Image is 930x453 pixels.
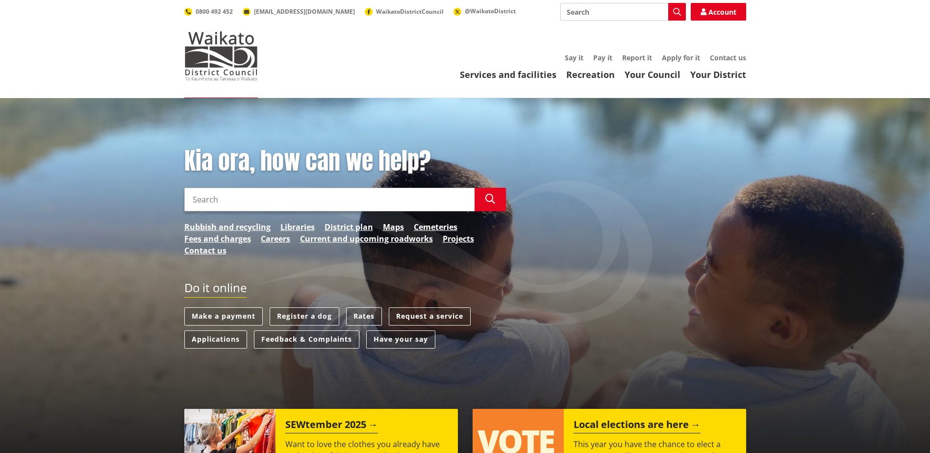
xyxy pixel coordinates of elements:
[254,7,355,16] span: [EMAIL_ADDRESS][DOMAIN_NAME]
[184,330,247,349] a: Applications
[270,307,339,326] a: Register a dog
[184,188,475,211] input: Search input
[465,7,516,15] span: @WaikatoDistrict
[184,281,247,298] h2: Do it online
[280,221,315,233] a: Libraries
[710,53,746,62] a: Contact us
[346,307,382,326] a: Rates
[184,233,251,245] a: Fees and charges
[565,53,583,62] a: Say it
[376,7,444,16] span: WaikatoDistrictCouncil
[460,69,556,80] a: Services and facilities
[691,3,746,21] a: Account
[414,221,457,233] a: Cemeteries
[625,69,680,80] a: Your Council
[184,7,233,16] a: 0800 492 452
[196,7,233,16] span: 0800 492 452
[300,233,433,245] a: Current and upcoming roadworks
[184,245,226,256] a: Contact us
[261,233,290,245] a: Careers
[184,147,506,176] h1: Kia ora, how can we help?
[622,53,652,62] a: Report it
[184,221,271,233] a: Rubbish and recycling
[593,53,612,62] a: Pay it
[254,330,359,349] a: Feedback & Complaints
[325,221,373,233] a: District plan
[184,307,263,326] a: Make a payment
[366,330,435,349] a: Have your say
[285,419,378,433] h2: SEWtember 2025
[690,69,746,80] a: Your District
[560,3,686,21] input: Search input
[383,221,404,233] a: Maps
[243,7,355,16] a: [EMAIL_ADDRESS][DOMAIN_NAME]
[566,69,615,80] a: Recreation
[662,53,700,62] a: Apply for it
[365,7,444,16] a: WaikatoDistrictCouncil
[453,7,516,15] a: @WaikatoDistrict
[574,419,701,433] h2: Local elections are here
[184,31,258,80] img: Waikato District Council - Te Kaunihera aa Takiwaa o Waikato
[443,233,474,245] a: Projects
[389,307,471,326] a: Request a service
